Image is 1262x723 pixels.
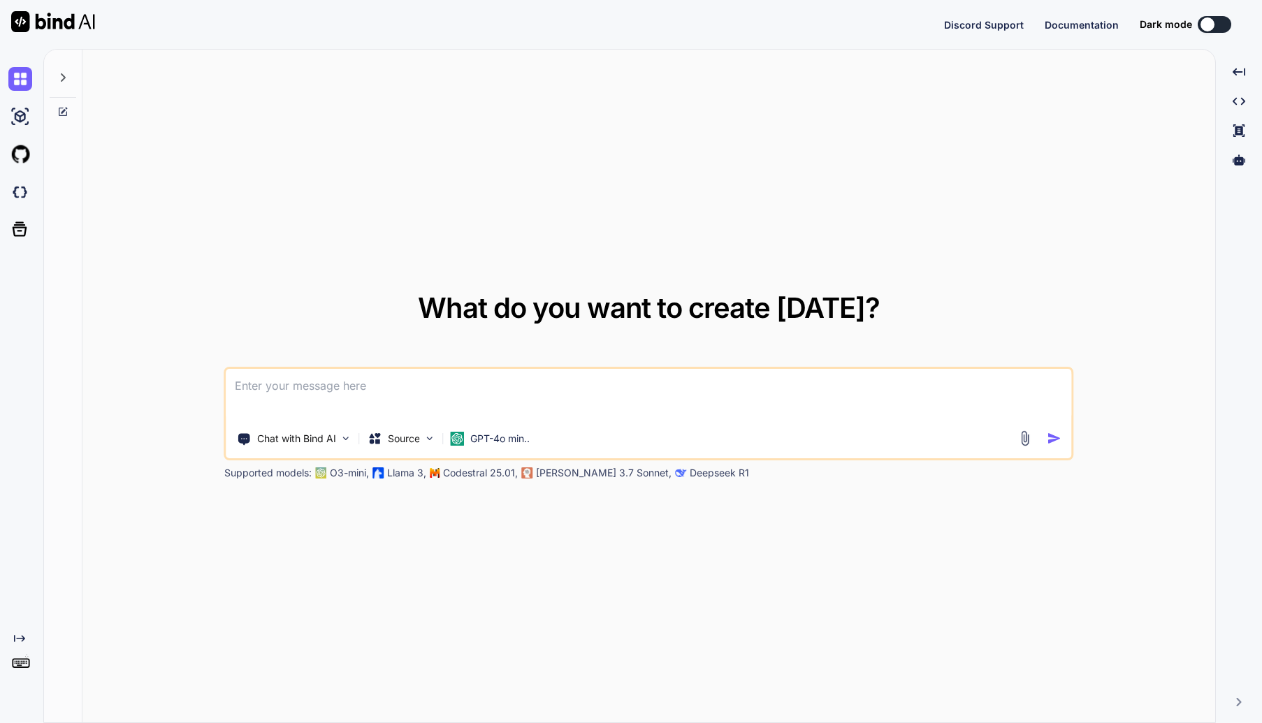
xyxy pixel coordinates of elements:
[257,432,336,446] p: Chat with Bind AI
[451,432,465,446] img: GPT-4o mini
[224,466,312,480] p: Supported models:
[418,291,880,325] span: What do you want to create [DATE]?
[340,432,352,444] img: Pick Tools
[536,466,672,480] p: [PERSON_NAME] 3.7 Sonnet,
[430,468,440,478] img: Mistral-AI
[8,180,32,204] img: darkCloudIdeIcon
[443,466,518,480] p: Codestral 25.01,
[8,67,32,91] img: chat
[1045,19,1119,31] span: Documentation
[944,17,1024,32] button: Discord Support
[373,467,384,479] img: Llama2
[1045,17,1119,32] button: Documentation
[522,467,533,479] img: claude
[1140,17,1192,31] span: Dark mode
[1047,431,1061,446] img: icon
[944,19,1024,31] span: Discord Support
[1017,430,1033,446] img: attachment
[8,143,32,166] img: githubLight
[8,105,32,129] img: ai-studio
[424,432,436,444] img: Pick Models
[387,466,426,480] p: Llama 3,
[690,466,749,480] p: Deepseek R1
[676,467,687,479] img: claude
[316,467,327,479] img: GPT-4
[388,432,420,446] p: Source
[330,466,369,480] p: O3-mini,
[11,11,95,32] img: Bind AI
[470,432,530,446] p: GPT-4o min..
